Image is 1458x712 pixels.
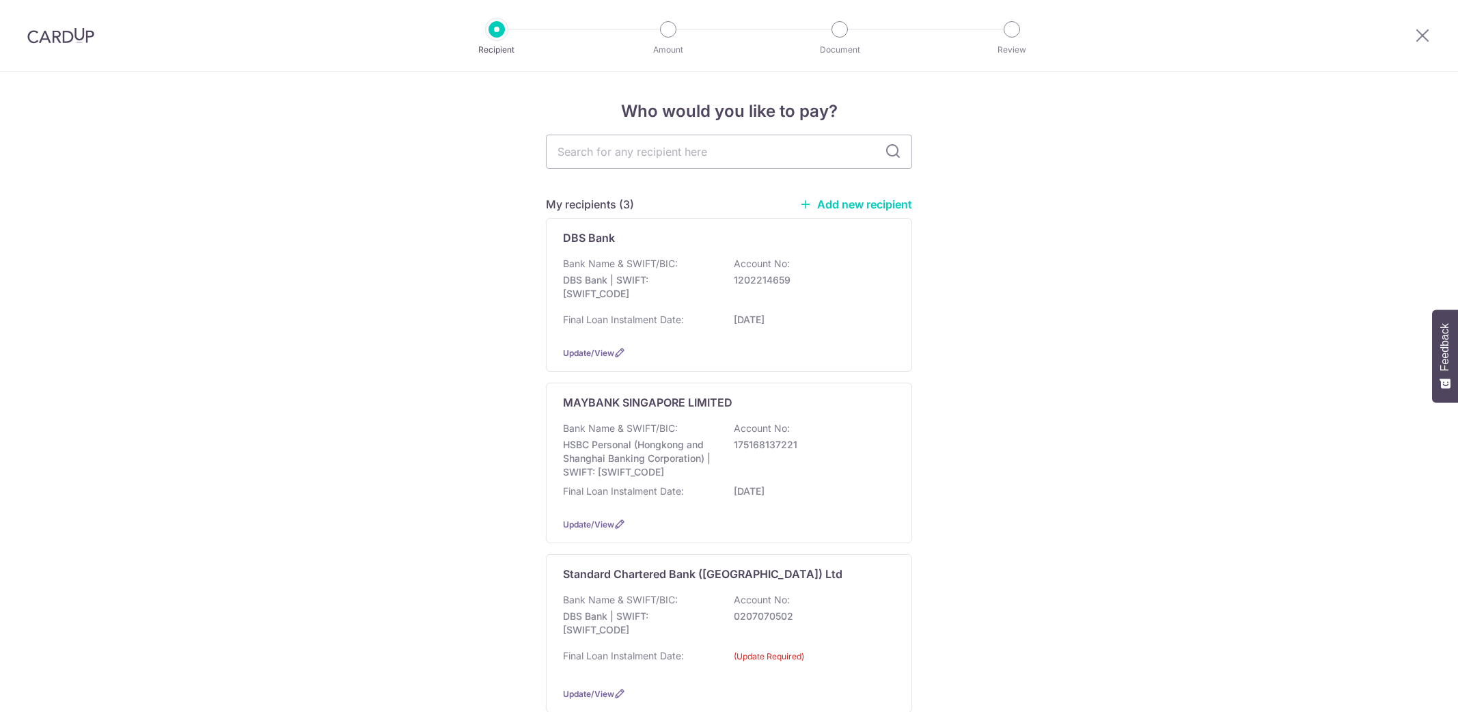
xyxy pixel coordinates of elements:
span: Feedback [1439,323,1451,371]
p: Review [961,43,1062,57]
p: DBS Bank [563,230,615,246]
p: DBS Bank | SWIFT: [SWIFT_CODE] [563,273,716,301]
iframe: Opens a widget where you can find more information [1371,671,1444,705]
a: Update/View [563,689,614,699]
p: 1202214659 [734,273,887,287]
p: Amount [618,43,719,57]
button: Feedback - Show survey [1432,310,1458,402]
p: Standard Chartered Bank ([GEOGRAPHIC_DATA]) Ltd [563,566,842,582]
p: Account No: [734,422,790,435]
p: Final Loan Instalment Date: [563,313,684,327]
p: Account No: [734,593,790,607]
p: Bank Name & SWIFT/BIC: [563,593,678,607]
p: Account No: [734,257,790,271]
p: MAYBANK SINGAPORE LIMITED [563,394,732,411]
p: 175168137221 [734,438,887,452]
a: Update/View [563,348,614,358]
p: [DATE] [734,484,887,498]
p: 0207070502 [734,610,887,623]
label: (Update Required) [734,650,804,663]
p: Final Loan Instalment Date: [563,484,684,498]
p: Recipient [446,43,547,57]
h4: Who would you like to pay? [546,99,912,124]
input: Search for any recipient here [546,135,912,169]
p: Bank Name & SWIFT/BIC: [563,257,678,271]
p: Final Loan Instalment Date: [563,649,684,663]
h5: My recipients (3) [546,196,634,213]
p: Bank Name & SWIFT/BIC: [563,422,678,435]
a: Update/View [563,519,614,530]
p: [DATE] [734,313,887,327]
p: HSBC Personal (Hongkong and Shanghai Banking Corporation) | SWIFT: [SWIFT_CODE] [563,438,716,479]
p: Document [789,43,890,57]
img: CardUp [27,27,94,44]
p: DBS Bank | SWIFT: [SWIFT_CODE] [563,610,716,637]
a: Add new recipient [799,197,912,211]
